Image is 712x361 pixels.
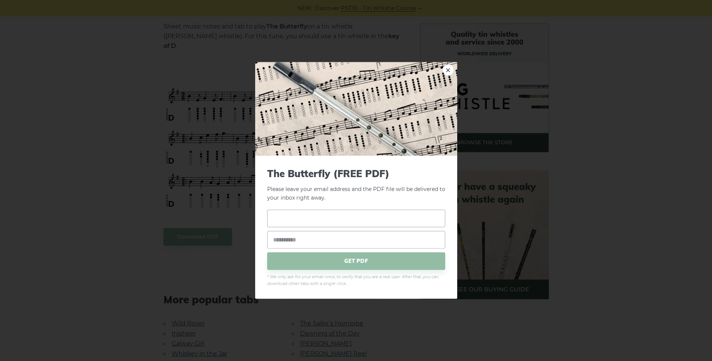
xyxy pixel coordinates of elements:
span: GET PDF [267,252,445,270]
a: × [443,64,454,76]
span: The Butterfly (FREE PDF) [267,168,445,179]
span: * We only ask for your email once, to verify that you are a real user. After that, you can downlo... [267,273,445,287]
img: Tin Whistle Tab Preview [255,62,457,156]
p: Please leave your email address and the PDF file will be delivered to your inbox right away. [267,168,445,202]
